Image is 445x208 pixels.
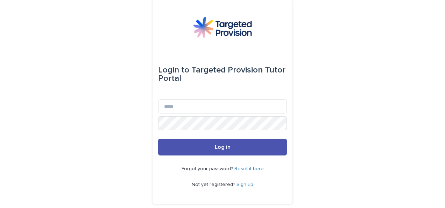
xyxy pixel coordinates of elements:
span: Forgot your password? [182,166,234,171]
div: Targeted Provision Tutor Portal [158,60,287,88]
a: Sign up [236,182,253,187]
span: Log in [215,144,231,150]
span: Not yet registered? [192,182,236,187]
a: Reset it here [234,166,264,171]
span: Login to [158,66,189,74]
button: Log in [158,139,287,155]
img: M5nRWzHhSzIhMunXDL62 [193,17,252,38]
